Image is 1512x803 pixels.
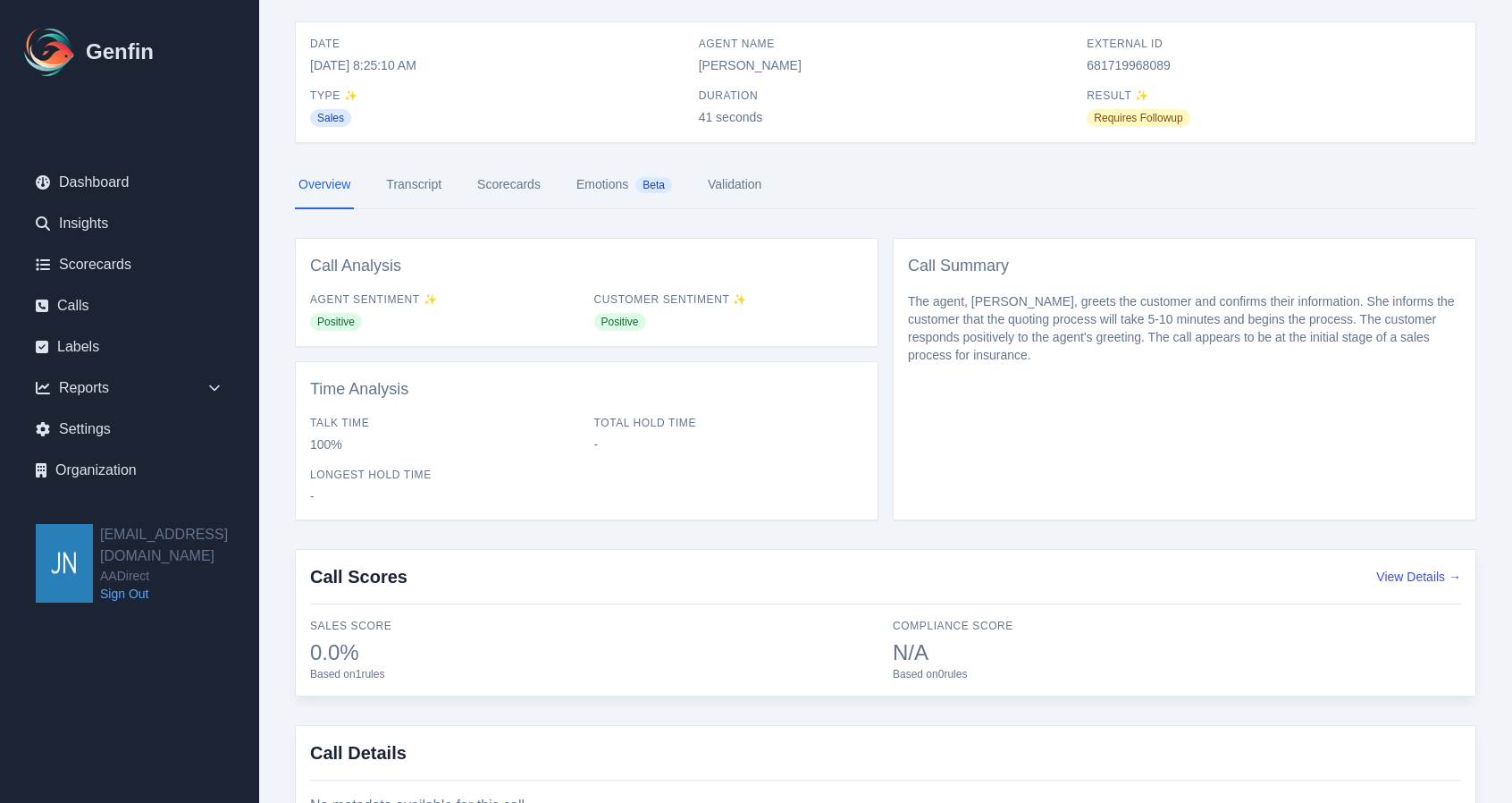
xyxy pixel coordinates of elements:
[893,667,1461,681] span: Based on 0 rules
[893,619,1461,633] span: Compliance Score
[573,161,676,209] a: EmotionsBeta
[594,313,646,331] span: Positive
[382,161,445,209] a: Transcript
[310,667,878,681] span: Based on 1 rules
[36,524,93,603] img: jnewbrough@aadirect.com
[1087,109,1189,127] span: Requires Followup
[21,329,238,365] a: Labels
[594,292,864,307] span: Customer Sentiment ✨
[21,370,238,406] div: Reports
[310,740,1461,781] h3: Call Details
[699,37,1073,51] span: Agent Name
[21,452,238,488] a: Organization
[310,253,863,278] h3: Call Analysis
[310,416,580,430] span: Talk Time
[1087,89,1461,103] span: Result ✨
[310,313,362,331] span: Positive
[594,416,864,430] span: Total Hold Time
[21,247,238,283] a: Scorecards
[1087,37,1461,51] span: External ID
[1087,56,1461,74] span: 681719968089
[295,161,1476,209] nav: Tabs
[86,38,154,66] h1: Genfin
[100,524,259,567] h2: [EMAIL_ADDRESS][DOMAIN_NAME]
[310,292,580,307] span: Agent Sentiment ✨
[21,23,79,80] img: Logo
[310,37,685,51] span: Date
[908,292,1461,364] p: The agent, [PERSON_NAME], greets the customer and confirms their information. She informs the cus...
[699,89,1073,103] span: Duration
[310,564,407,589] h3: Call Scores
[893,638,1461,667] span: N/A
[295,161,354,209] a: Overview
[310,638,878,667] span: 0.0%
[100,567,259,585] span: AADirect
[21,288,238,324] a: Calls
[699,108,1073,126] span: 41 seconds
[310,56,685,74] span: [DATE] 8:25:10 AM
[100,585,259,603] a: Sign Out
[704,161,765,209] a: Validation
[21,411,238,447] a: Settings
[310,376,863,401] h3: Time Analysis
[21,165,238,200] a: Dashboard
[310,435,580,453] span: 100%
[310,109,351,127] span: Sales
[474,161,544,209] a: Scorecards
[310,487,580,505] span: -
[699,56,1073,74] span: [PERSON_NAME]
[594,435,864,453] span: -
[1376,568,1461,586] button: View Details →
[908,253,1461,278] h3: Call Summary
[310,619,878,633] span: Sales Score
[310,89,685,103] span: Type ✨
[310,468,580,482] span: Longest Hold Time
[635,177,672,193] span: Beta
[21,206,238,241] a: Insights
